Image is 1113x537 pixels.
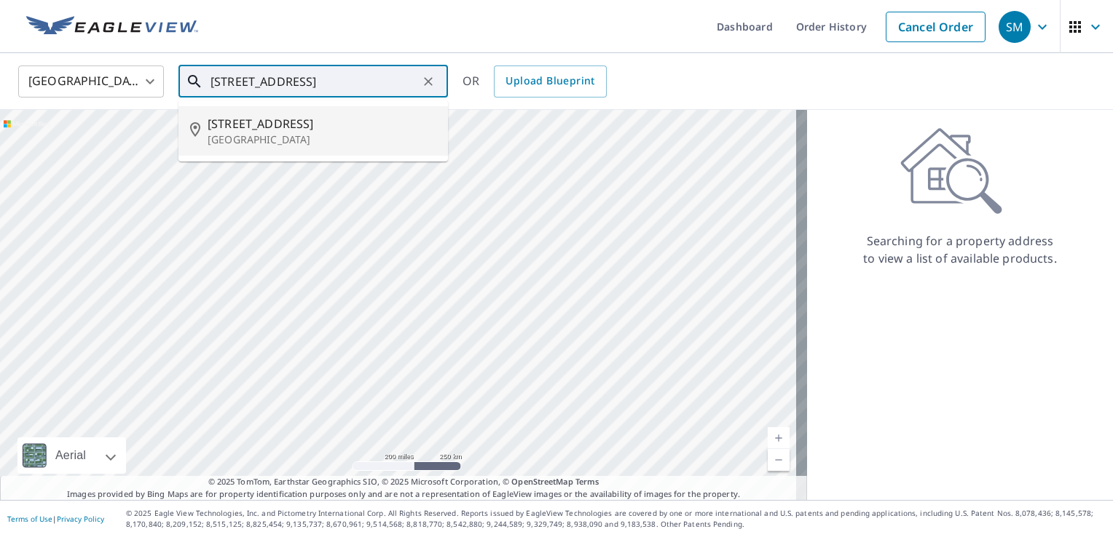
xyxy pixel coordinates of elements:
div: [GEOGRAPHIC_DATA] [18,61,164,102]
a: Current Level 5, Zoom In [768,427,790,449]
span: [STREET_ADDRESS] [208,115,436,132]
span: © 2025 TomTom, Earthstar Geographics SIO, © 2025 Microsoft Corporation, © [208,476,599,488]
div: Aerial [51,437,90,474]
div: OR [463,65,607,98]
a: Current Level 5, Zoom Out [768,449,790,471]
a: Privacy Policy [57,514,104,524]
p: Searching for a property address to view a list of available products. [862,232,1058,267]
div: Aerial [17,437,126,474]
input: Search by address or latitude-longitude [211,61,418,102]
button: Clear [418,71,438,92]
p: [GEOGRAPHIC_DATA] [208,132,436,147]
span: Upload Blueprint [506,72,594,90]
a: Terms [575,476,599,487]
a: Upload Blueprint [494,65,606,98]
p: © 2025 Eagle View Technologies, Inc. and Pictometry International Corp. All Rights Reserved. Repo... [126,508,1106,530]
a: Cancel Order [886,12,986,42]
div: SM [999,11,1031,43]
a: OpenStreetMap [511,476,573,487]
p: | [7,514,104,523]
a: Terms of Use [7,514,52,524]
img: EV Logo [26,16,198,38]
